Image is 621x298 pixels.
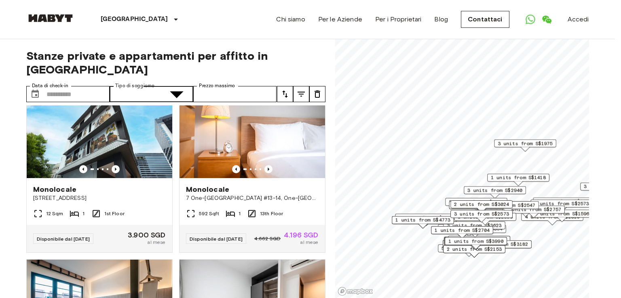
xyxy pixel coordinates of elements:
div: Map marker [395,214,457,226]
span: 2 units from S$3024 [454,201,509,208]
div: Map marker [477,201,539,214]
a: Contattaci [461,11,509,28]
div: Map marker [469,240,532,253]
img: Habyt [26,14,75,22]
span: 1 units from S$2704 [435,227,490,234]
div: Map marker [445,198,507,210]
div: Map marker [444,237,506,250]
span: 7 One-[GEOGRAPHIC_DATA] #13-14, One-[GEOGRAPHIC_DATA] 13-14 S138642 [186,194,319,202]
span: 3 units from S$1480 [537,198,591,205]
div: Map marker [450,200,513,213]
span: 5 units from S$1680 [441,245,496,252]
button: Previous image [264,165,272,173]
div: Map marker [438,244,500,257]
span: 1 [82,210,84,217]
div: Map marker [503,206,565,218]
div: Map marker [464,186,526,199]
a: Open WeChat [539,11,555,27]
span: 1 units from S$3990 [448,237,503,245]
div: Map marker [454,213,516,225]
span: 592 Sqft [199,210,219,217]
div: Map marker [444,237,507,250]
div: Map marker [450,210,513,222]
div: Map marker [494,139,556,152]
div: Map marker [443,221,505,234]
div: Map marker [443,240,505,252]
span: 13th Floor [260,210,283,217]
div: Map marker [392,216,454,229]
span: 5 units from S$1838 [452,236,507,243]
div: Map marker [449,201,514,214]
label: Tipo di soggiorno [115,82,154,89]
span: Monolocale [186,185,230,194]
span: [STREET_ADDRESS] [33,194,166,202]
button: Previous image [232,165,240,173]
span: 1 [239,210,241,217]
button: Previous image [79,165,87,173]
span: 1 units from S$4773 [395,216,450,224]
div: Map marker [521,213,583,225]
a: Per le Aziende [318,15,362,24]
button: Choose date [27,86,43,102]
a: Per i Proprietari [375,15,422,24]
span: 1 units from S$2573 [534,200,589,207]
button: tune [309,86,325,102]
div: Map marker [533,197,595,210]
img: Marketing picture of unit SG-01-110-044_001 [27,81,172,178]
span: 3 units from S$3623 [447,222,502,229]
button: Previous image [112,165,120,173]
span: 3 units from S$1975 [498,140,553,147]
span: 4.196 SGD [284,231,318,239]
span: Monolocale [33,185,77,194]
span: 3 units from S$2573 [454,210,509,218]
span: 3.900 SGD [128,231,165,239]
span: 1 units from S$2547 [480,201,535,209]
label: Data di check-in [32,82,68,89]
div: Map marker [487,174,549,186]
a: Mapbox logo [338,287,373,296]
p: [GEOGRAPHIC_DATA] [101,15,168,24]
a: Chi siamo [276,15,305,24]
div: Map marker [444,225,506,237]
span: 1 units from S$3182 [473,241,528,248]
div: Map marker [443,245,505,258]
div: Map marker [530,199,593,212]
span: Disponibile dal [DATE] [190,236,243,242]
button: tune [293,86,309,102]
a: Accedi [568,15,589,24]
span: Stanze private e appartamenti per affitto in [GEOGRAPHIC_DATA] [26,49,325,76]
div: Map marker [431,226,493,239]
button: tune [277,86,293,102]
span: Disponibile dal [DATE] [37,236,90,242]
span: 1st Floor [104,210,125,217]
a: Open WhatsApp [522,11,539,27]
span: 1 units from S$1418 [491,174,546,181]
span: al mese [300,239,318,246]
span: 12 Sqm [46,210,63,217]
div: Map marker [445,237,507,250]
span: 2 units from S$2757 [506,206,561,213]
span: 3 units from S$2940 [467,187,522,194]
span: al mese [147,239,165,246]
span: 4.662 SGD [254,235,281,242]
span: 3 units from S$1985 [449,198,504,206]
img: Marketing picture of unit SG-01-106-001-01 [180,81,325,178]
a: Blog [434,15,448,24]
label: Prezzo massimo [199,82,235,89]
span: 1 units from S$4196 [399,214,454,221]
div: Map marker [448,236,510,248]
